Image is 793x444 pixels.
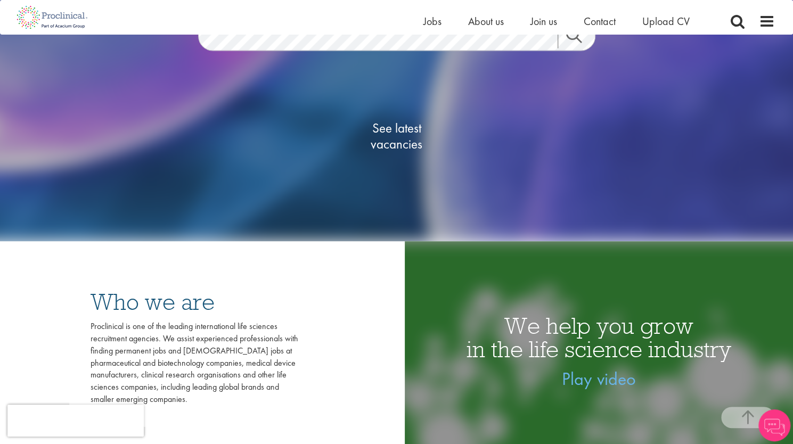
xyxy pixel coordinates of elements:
img: Chatbot [758,409,790,441]
a: Join us [530,14,557,28]
span: See latest vacancies [344,120,450,152]
a: Contact [584,14,616,28]
a: See latestvacancies [344,77,450,194]
h3: Who we are [91,290,298,314]
a: Jobs [423,14,442,28]
a: Upload CV [642,14,690,28]
div: Proclinical is one of the leading international life sciences recruitment agencies. We assist exp... [91,320,298,406]
a: Job search submit button [558,27,603,48]
iframe: reCAPTCHA [7,405,144,437]
a: Play video [562,367,635,390]
a: About us [468,14,504,28]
